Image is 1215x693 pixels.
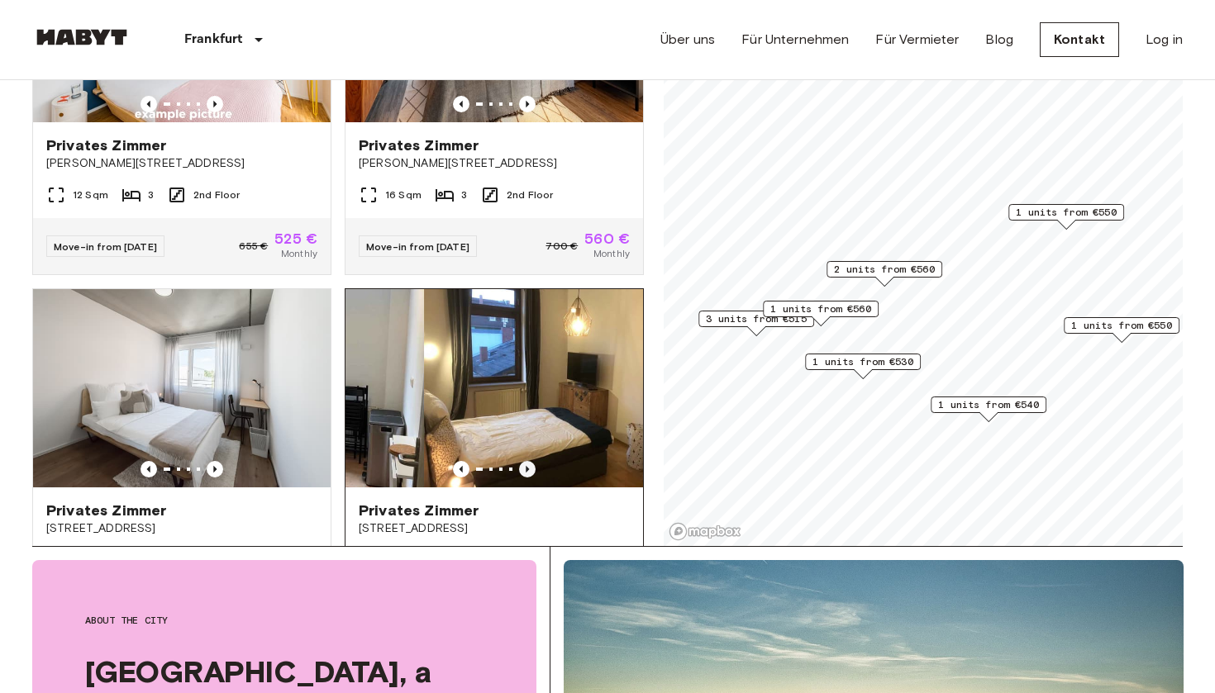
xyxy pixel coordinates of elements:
button: Previous image [453,461,469,477]
span: 1 units from €550 [1071,318,1172,333]
div: Map marker [931,396,1046,422]
span: 1 units from €560 [770,301,871,316]
span: Privates Zimmer [46,135,166,155]
button: Previous image [207,96,223,112]
span: [STREET_ADDRESS] [359,520,630,537]
span: 655 € [239,239,268,254]
div: Map marker [805,354,921,379]
span: Monthly [593,246,630,261]
img: Marketing picture of unit DE-04-033-001-01HF [424,289,722,487]
a: Kontakt [1040,22,1119,57]
a: Previous imagePrevious imagePrivates Zimmer[STREET_ADDRESS]16 Sqm33rd FloorMove-in from [DATE]685... [345,288,644,640]
div: Map marker [1064,317,1179,343]
span: 700 € [546,239,578,254]
span: 12 Sqm [73,187,108,202]
span: [PERSON_NAME][STREET_ADDRESS] [46,155,317,172]
img: Marketing picture of unit DE-04-037-003-02Q [33,289,331,487]
span: Move-in from [DATE] [366,240,469,253]
span: Privates Zimmer [359,501,479,520]
span: 525 € [274,231,317,246]
span: 560 € [584,231,630,246]
button: Previous image [453,96,469,112]
a: Mapbox logo [669,522,741,541]
button: Previous image [207,461,223,477]
span: 2 units from €560 [834,262,935,277]
button: Previous image [519,461,536,477]
a: Für Vermieter [875,30,959,50]
span: 2nd Floor [193,187,240,202]
span: Privates Zimmer [359,135,479,155]
img: Marketing picture of unit DE-04-033-001-01HF [126,289,424,487]
span: Privates Zimmer [46,501,166,520]
span: 3 units from €515 [706,311,807,326]
span: Move-in from [DATE] [54,240,157,253]
button: Previous image [519,96,536,112]
span: Monthly [281,246,317,261]
span: [STREET_ADDRESS] [46,520,317,537]
span: 2nd Floor [507,187,553,202]
a: Log in [1146,30,1183,50]
button: Previous image [141,96,157,112]
span: 3 [461,187,467,202]
button: Previous image [141,461,157,477]
span: 1 units from €530 [812,354,913,369]
p: Frankfurt [184,30,242,50]
span: 3 [148,187,154,202]
div: Map marker [827,261,942,287]
span: 1 units from €540 [938,397,1039,412]
div: Map marker [763,301,879,326]
div: Map marker [1008,204,1124,230]
a: Über uns [660,30,715,50]
a: Blog [985,30,1013,50]
img: Habyt [32,29,131,45]
span: [PERSON_NAME][STREET_ADDRESS] [359,155,630,172]
span: 1 units from €550 [1016,205,1117,220]
div: Map marker [698,311,814,336]
span: About the city [85,613,484,628]
a: Marketing picture of unit DE-04-037-003-02QPrevious imagePrevious imagePrivates Zimmer[STREET_ADD... [32,288,331,640]
span: 16 Sqm [385,187,422,202]
a: Für Unternehmen [741,30,849,50]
